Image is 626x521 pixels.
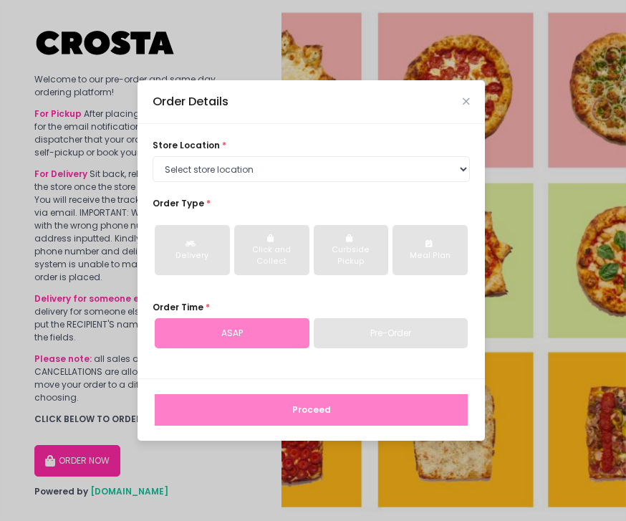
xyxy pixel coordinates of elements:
button: Proceed [155,394,468,426]
div: Curbside Pickup [323,244,380,267]
span: Order Type [153,197,204,209]
button: Meal Plan [393,225,468,275]
div: Delivery [164,250,221,262]
button: Close [463,98,470,105]
span: Order Time [153,301,203,313]
button: Delivery [155,225,230,275]
button: Curbside Pickup [314,225,389,275]
button: Click and Collect [234,225,309,275]
div: Order Details [153,93,228,110]
span: store location [153,139,220,151]
div: Click and Collect [244,244,300,267]
div: Meal Plan [402,250,458,262]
